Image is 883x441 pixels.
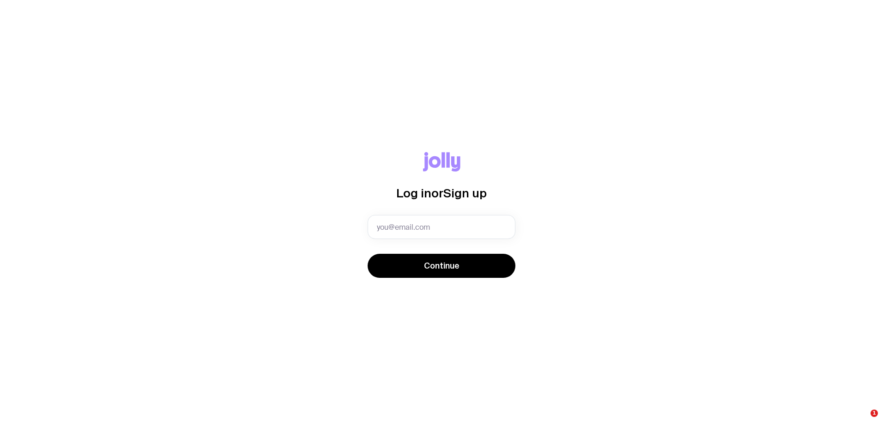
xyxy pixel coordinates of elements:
[871,410,878,417] span: 1
[368,254,515,278] button: Continue
[424,260,460,271] span: Continue
[443,186,487,200] span: Sign up
[396,186,431,200] span: Log in
[852,410,874,432] iframe: Intercom live chat
[368,215,515,239] input: you@email.com
[431,186,443,200] span: or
